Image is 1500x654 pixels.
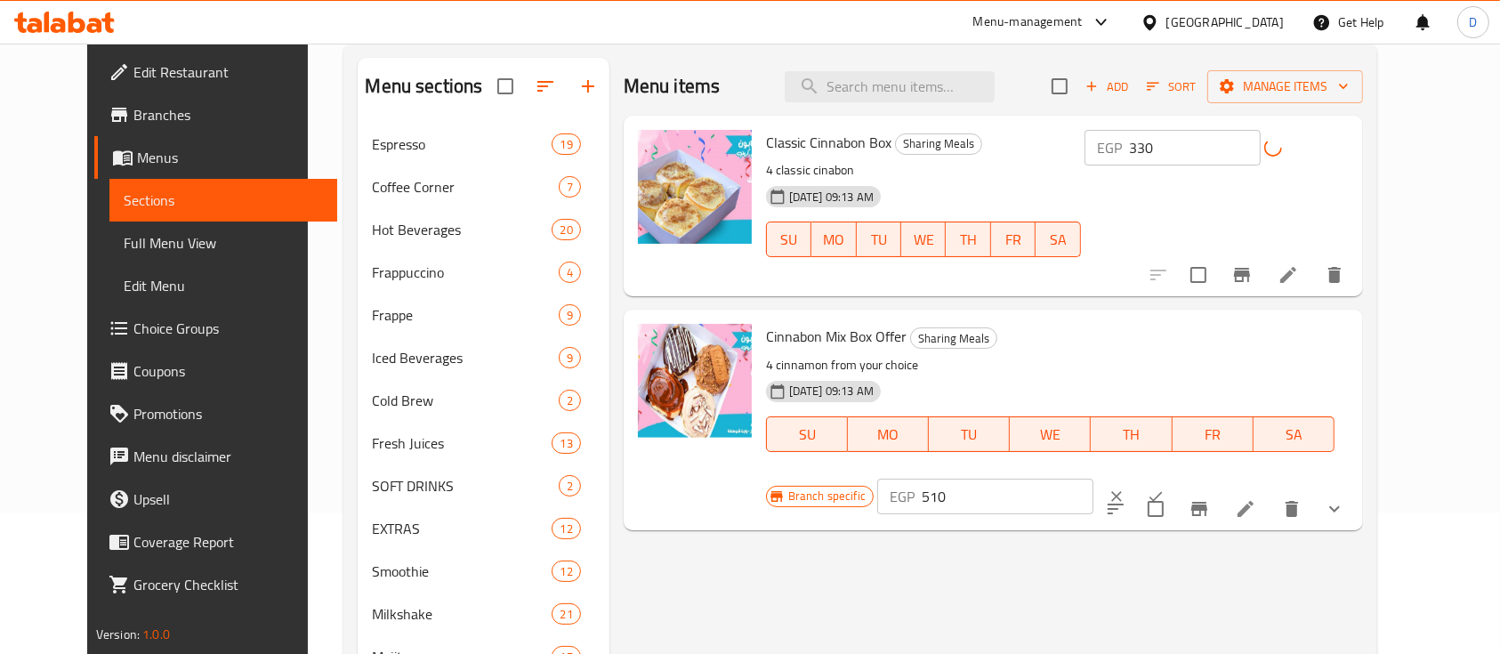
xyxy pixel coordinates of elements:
[1180,422,1246,448] span: FR
[133,446,324,467] span: Menu disclaimer
[929,416,1010,452] button: TU
[109,179,338,222] a: Sections
[911,328,996,349] span: Sharing Meals
[855,422,922,448] span: MO
[1142,73,1200,101] button: Sort
[372,603,552,625] span: Milkshake
[1178,488,1221,530] button: Branch-specific-item
[1098,422,1165,448] span: TH
[365,73,482,100] h2: Menu sections
[94,392,338,435] a: Promotions
[124,232,324,254] span: Full Menu View
[133,104,324,125] span: Branches
[552,222,579,238] span: 20
[94,136,338,179] a: Menus
[890,486,915,507] p: EGP
[372,133,552,155] div: Espresso
[766,129,891,156] span: Classic Cinnabon Box
[559,475,581,497] div: items
[1324,498,1345,520] svg: Show Choices
[552,432,580,454] div: items
[358,379,609,422] div: Cold Brew2
[953,227,983,253] span: TH
[137,147,324,168] span: Menus
[372,475,558,497] span: SOFT DRINKS
[781,488,873,505] span: Branch specific
[624,73,721,100] h2: Menu items
[560,392,580,409] span: 2
[372,432,552,454] div: Fresh Juices
[1094,488,1137,530] button: sort-choices
[638,324,752,438] img: Cinnabon Mix Box Offer
[552,518,580,539] div: items
[552,219,580,240] div: items
[1261,422,1327,448] span: SA
[1222,76,1349,98] span: Manage items
[372,262,558,283] span: Frappuccino
[973,12,1083,33] div: Menu-management
[785,71,995,102] input: search
[552,133,580,155] div: items
[1097,477,1136,516] button: clear
[1129,130,1261,166] input: Please enter price
[372,219,552,240] div: Hot Beverages
[559,262,581,283] div: items
[94,51,338,93] a: Edit Restaurant
[94,307,338,350] a: Choice Groups
[124,275,324,296] span: Edit Menu
[94,563,338,606] a: Grocery Checklist
[1173,416,1254,452] button: FR
[358,593,609,635] div: Milkshake21
[358,507,609,550] div: EXTRAS12
[1083,77,1131,97] span: Add
[133,488,324,510] span: Upsell
[552,563,579,580] span: 12
[1221,254,1263,296] button: Branch-specific-item
[372,304,558,326] div: Frappe
[143,623,171,646] span: 1.0.0
[372,176,558,198] div: Coffee Corner
[908,227,939,253] span: WE
[1137,490,1174,528] span: Select to update
[358,166,609,208] div: Coffee Corner7
[946,222,990,257] button: TH
[94,93,338,136] a: Branches
[372,390,558,411] span: Cold Brew
[94,478,338,521] a: Upsell
[124,190,324,211] span: Sections
[559,347,581,368] div: items
[819,227,849,253] span: MO
[133,61,324,83] span: Edit Restaurant
[552,136,579,153] span: 19
[552,606,579,623] span: 21
[1091,416,1172,452] button: TH
[133,360,324,382] span: Coupons
[524,65,567,108] span: Sort sections
[372,518,552,539] span: EXTRAS
[1254,416,1335,452] button: SA
[560,179,580,196] span: 7
[560,350,580,367] span: 9
[1135,73,1207,101] span: Sort items
[559,176,581,198] div: items
[857,222,901,257] button: TU
[1078,73,1135,101] button: Add
[774,227,804,253] span: SU
[94,521,338,563] a: Coverage Report
[567,65,609,108] button: Add section
[552,561,580,582] div: items
[358,251,609,294] div: Frappuccino4
[895,133,982,155] div: Sharing Meals
[782,383,881,400] span: [DATE] 09:13 AM
[560,307,580,324] span: 9
[1207,70,1363,103] button: Manage items
[372,347,558,368] span: Iced Beverages
[936,422,1003,448] span: TU
[560,264,580,281] span: 4
[552,603,580,625] div: items
[1036,222,1080,257] button: SA
[1469,12,1477,32] span: D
